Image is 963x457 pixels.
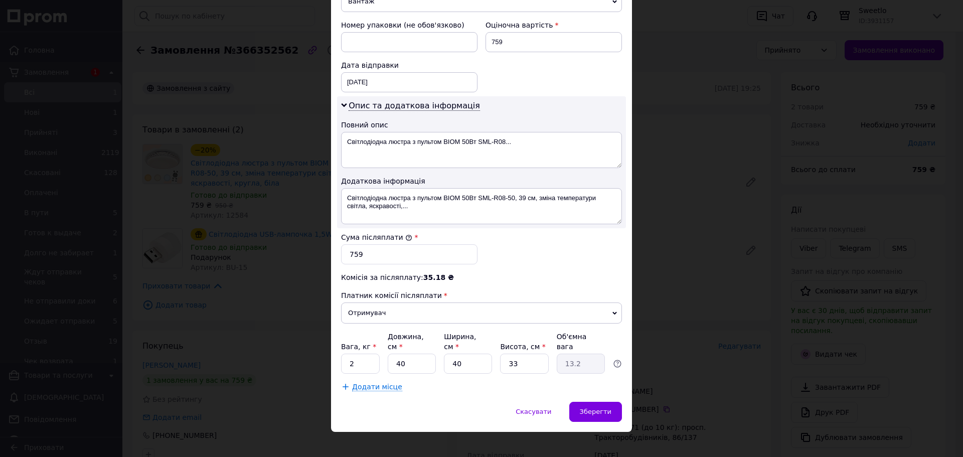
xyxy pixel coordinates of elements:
[341,343,376,351] label: Вага, кг
[341,233,412,241] label: Сума післяплати
[341,176,622,186] div: Додаткова інформація
[341,291,442,299] span: Платник комісії післяплати
[341,60,477,70] div: Дата відправки
[341,132,622,168] textarea: Світлодіодна люстра з пультом BIOM 50Вт SML-R08...
[423,273,454,281] span: 35.18 ₴
[352,383,402,391] span: Додати місце
[557,332,605,352] div: Об'ємна вага
[341,120,622,130] div: Повний опис
[580,408,611,415] span: Зберегти
[500,343,545,351] label: Висота, см
[341,20,477,30] div: Номер упаковки (не обов'язково)
[444,333,476,351] label: Ширина, см
[516,408,551,415] span: Скасувати
[341,188,622,224] textarea: Світлодіодна люстра з пультом BIOM 50Вт SML-R08-50, 39 см, зміна температури світла, яскравості,...
[349,101,480,111] span: Опис та додаткова інформація
[341,272,622,282] div: Комісія за післяплату:
[341,302,622,324] span: Отримувач
[388,333,424,351] label: Довжина, см
[486,20,622,30] div: Оціночна вартість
